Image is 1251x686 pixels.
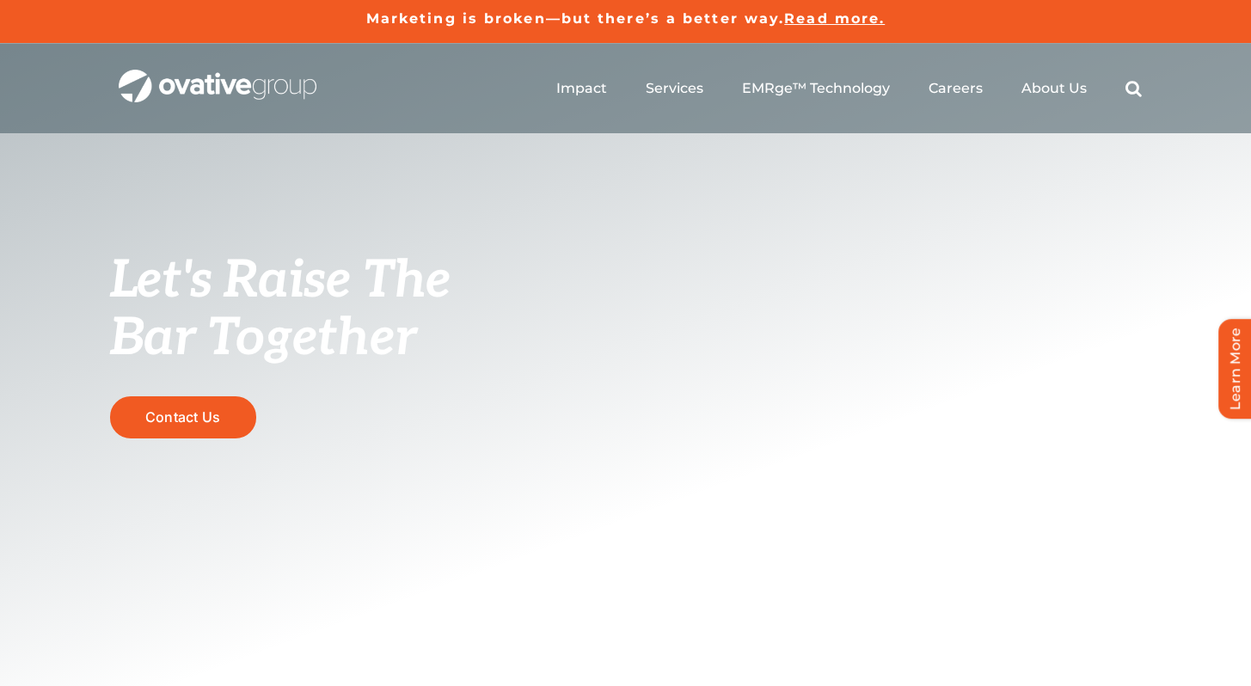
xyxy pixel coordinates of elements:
[784,10,885,27] a: Read more.
[1021,80,1087,97] a: About Us
[929,80,983,97] a: Careers
[145,408,220,426] span: Contact Us
[556,61,1142,116] nav: Menu
[119,68,316,84] a: OG_Full_horizontal_WHT
[556,80,607,97] a: Impact
[110,250,451,312] span: Let's Raise The
[742,80,890,97] a: EMRge™ Technology
[110,396,256,438] a: Contact Us
[646,80,703,97] a: Services
[1125,80,1142,97] a: Search
[110,308,416,370] span: Bar Together
[366,10,785,27] a: Marketing is broken—but there’s a better way.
